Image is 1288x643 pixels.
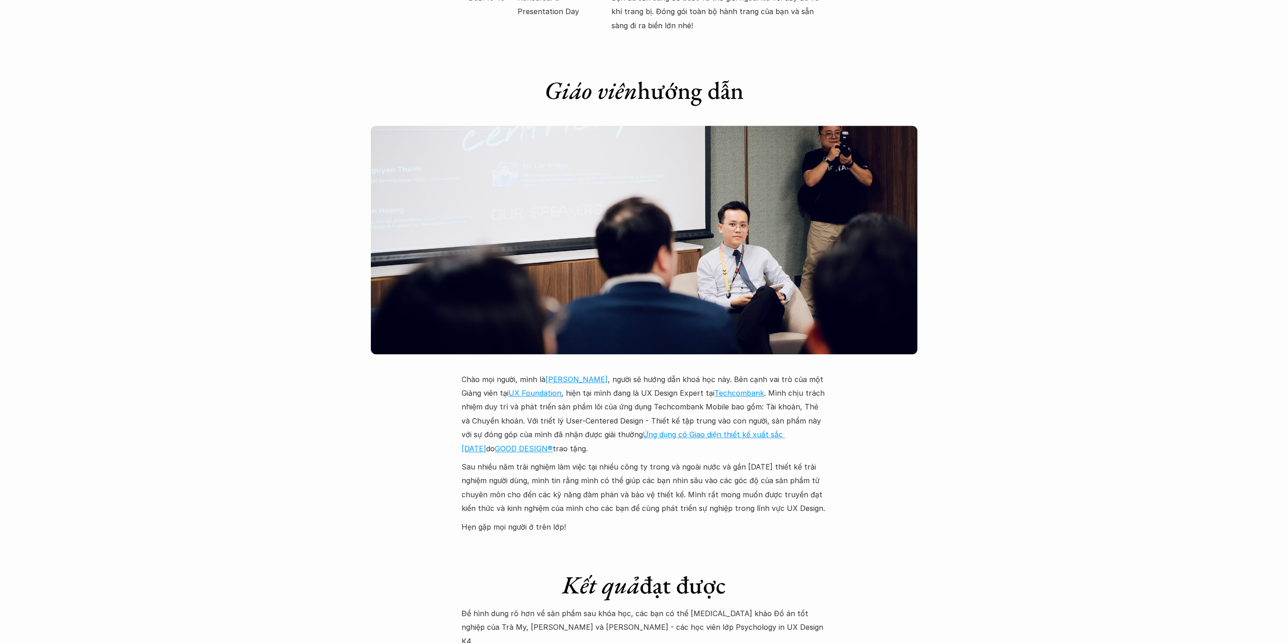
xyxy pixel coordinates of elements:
p: Hẹn gặp mọi người ở trên lớp! [462,520,826,534]
em: Giáo viên [544,74,637,106]
h1: đạt được [462,570,826,600]
p: Chào mọi người, mình là , người sẽ hướng dẫn khoá học này. Bên cạnh vai trò của một Giảng viên tạ... [462,373,826,455]
a: [PERSON_NAME] [546,375,608,384]
p: Sau nhiều năm trải nghiệm làm việc tại nhiều công ty trong và ngoài nước và gần [DATE] thiết kế t... [462,460,826,515]
a: UX Foundation [509,388,562,398]
h1: hướng dẫn [462,76,826,105]
a: GOOD DESIGN® [495,444,553,453]
a: Ứng dụng có Giao diện thiết kế xuất sắc [DATE] [462,430,785,453]
a: Techcombank [715,388,765,398]
em: Kết quả [562,569,640,601]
